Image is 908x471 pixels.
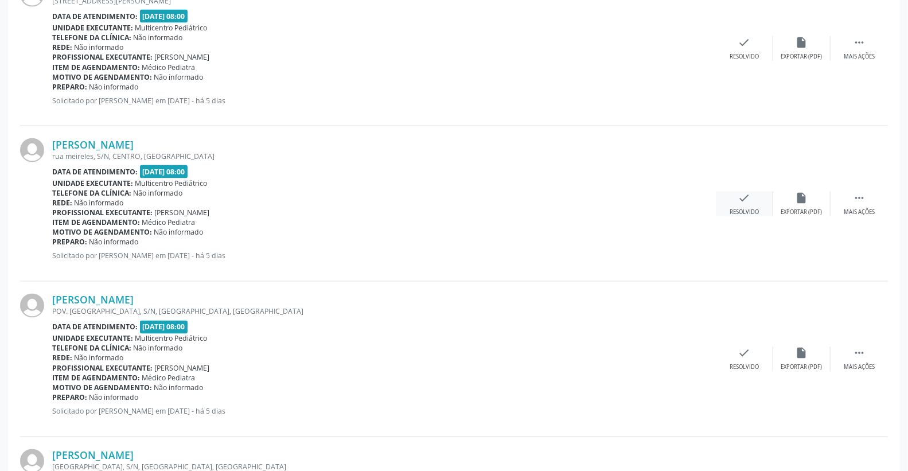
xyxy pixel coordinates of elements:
b: Motivo de agendamento: [52,228,152,238]
div: rua meireles, S/N, CENTRO, [GEOGRAPHIC_DATA] [52,151,716,161]
b: Rede: [52,353,72,363]
span: [DATE] 08:00 [140,321,188,334]
i:  [853,36,866,49]
a: [PERSON_NAME] [52,138,134,151]
span: [PERSON_NAME] [155,52,210,62]
b: Telefone da clínica: [52,344,131,353]
i:  [853,347,866,360]
span: Não informado [75,198,124,208]
div: Resolvido [730,53,759,61]
div: Resolvido [730,208,759,216]
p: Solicitado por [PERSON_NAME] em [DATE] - há 5 dias [52,251,716,261]
b: Preparo: [52,393,87,403]
div: Mais ações [844,53,875,61]
i: insert_drive_file [796,192,808,204]
b: Motivo de agendamento: [52,383,152,393]
span: Não informado [154,383,204,393]
b: Preparo: [52,82,87,92]
div: Exportar (PDF) [781,53,823,61]
span: Não informado [89,393,139,403]
span: Não informado [154,72,204,82]
b: Rede: [52,42,72,52]
span: Não informado [75,353,124,363]
i: check [738,347,751,360]
b: Telefone da clínica: [52,188,131,198]
span: Não informado [89,82,139,92]
span: Não informado [134,188,183,198]
i: check [738,192,751,204]
span: [DATE] 08:00 [140,10,188,23]
a: [PERSON_NAME] [52,294,134,306]
img: img [20,294,44,318]
b: Data de atendimento: [52,167,138,177]
span: Não informado [75,42,124,52]
b: Profissional executante: [52,52,153,62]
i: insert_drive_file [796,347,808,360]
div: Resolvido [730,364,759,372]
b: Item de agendamento: [52,63,140,72]
b: Rede: [52,198,72,208]
b: Profissional executante: [52,208,153,218]
div: Mais ações [844,364,875,372]
b: Unidade executante: [52,23,133,33]
span: Multicentro Pediátrico [135,23,208,33]
div: Exportar (PDF) [781,208,823,216]
b: Profissional executante: [52,364,153,373]
a: [PERSON_NAME] [52,449,134,462]
b: Data de atendimento: [52,322,138,332]
i: check [738,36,751,49]
b: Telefone da clínica: [52,33,131,42]
span: [PERSON_NAME] [155,364,210,373]
div: Exportar (PDF) [781,364,823,372]
b: Item de agendamento: [52,373,140,383]
b: Unidade executante: [52,334,133,344]
div: POV. [GEOGRAPHIC_DATA], S/N, [GEOGRAPHIC_DATA], [GEOGRAPHIC_DATA] [52,307,716,317]
span: [PERSON_NAME] [155,208,210,218]
b: Item de agendamento: [52,218,140,228]
span: Médico Pediatra [142,63,196,72]
span: Não informado [134,344,183,353]
i: insert_drive_file [796,36,808,49]
span: Médico Pediatra [142,373,196,383]
span: [DATE] 08:00 [140,165,188,178]
p: Solicitado por [PERSON_NAME] em [DATE] - há 5 dias [52,96,716,106]
b: Data de atendimento: [52,11,138,21]
span: Não informado [89,238,139,247]
span: Não informado [154,228,204,238]
span: Multicentro Pediátrico [135,178,208,188]
b: Motivo de agendamento: [52,72,152,82]
b: Unidade executante: [52,178,133,188]
i:  [853,192,866,204]
span: Multicentro Pediátrico [135,334,208,344]
img: img [20,138,44,162]
span: Não informado [134,33,183,42]
b: Preparo: [52,238,87,247]
p: Solicitado por [PERSON_NAME] em [DATE] - há 5 dias [52,407,716,416]
div: Mais ações [844,208,875,216]
span: Médico Pediatra [142,218,196,228]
